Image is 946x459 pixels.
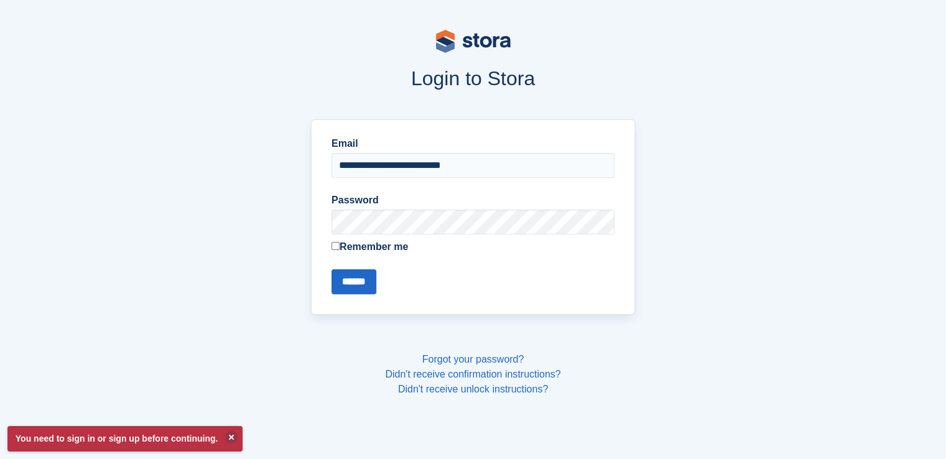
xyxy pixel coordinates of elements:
p: You need to sign in or sign up before continuing. [7,426,243,452]
a: Didn't receive unlock instructions? [398,384,548,394]
label: Email [332,136,614,151]
h1: Login to Stora [74,67,873,90]
a: Forgot your password? [422,354,524,364]
label: Password [332,193,614,208]
label: Remember me [332,239,614,254]
img: stora-logo-53a41332b3708ae10de48c4981b4e9114cc0af31d8433b30ea865607fb682f29.svg [436,30,511,53]
a: Didn't receive confirmation instructions? [385,369,560,379]
input: Remember me [332,242,340,250]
